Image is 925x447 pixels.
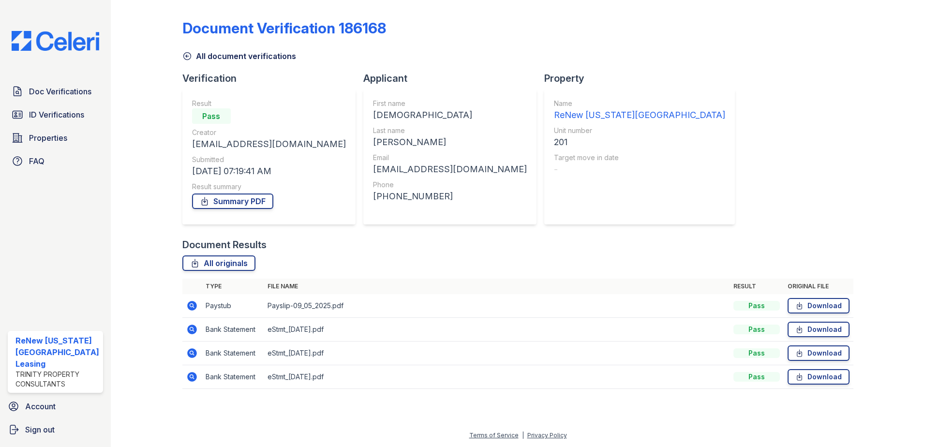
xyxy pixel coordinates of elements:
a: Download [788,322,850,337]
td: eStmt_[DATE].pdf [264,318,730,342]
span: Properties [29,132,67,144]
td: Bank Statement [202,365,264,389]
th: Type [202,279,264,294]
th: Result [730,279,784,294]
div: Unit number [554,126,725,135]
div: Pass [733,372,780,382]
a: Summary PDF [192,194,273,209]
div: Creator [192,128,346,137]
td: Payslip-09_05_2025.pdf [264,294,730,318]
th: File name [264,279,730,294]
td: Paystub [202,294,264,318]
div: Target move in date [554,153,725,163]
a: Account [4,397,107,416]
div: Email [373,153,527,163]
div: [DATE] 07:19:41 AM [192,164,346,178]
div: Applicant [363,72,544,85]
a: Download [788,369,850,385]
div: ReNew [US_STATE][GEOGRAPHIC_DATA] [554,108,725,122]
div: Result [192,99,346,108]
span: Sign out [25,424,55,435]
td: Bank Statement [202,342,264,365]
span: ID Verifications [29,109,84,120]
span: Doc Verifications [29,86,91,97]
a: Download [788,345,850,361]
td: Bank Statement [202,318,264,342]
div: First name [373,99,527,108]
a: Properties [8,128,103,148]
a: Terms of Service [469,432,519,439]
a: All document verifications [182,50,296,62]
td: eStmt_[DATE].pdf [264,342,730,365]
a: Name ReNew [US_STATE][GEOGRAPHIC_DATA] [554,99,725,122]
span: FAQ [29,155,45,167]
div: Name [554,99,725,108]
div: Phone [373,180,527,190]
div: | [522,432,524,439]
a: Sign out [4,420,107,439]
div: Document Results [182,238,267,252]
div: Pass [733,301,780,311]
a: FAQ [8,151,103,171]
div: Pass [733,348,780,358]
a: Download [788,298,850,313]
div: Pass [733,325,780,334]
a: Privacy Policy [527,432,567,439]
div: Property [544,72,743,85]
div: Verification [182,72,363,85]
div: [PERSON_NAME] [373,135,527,149]
a: ID Verifications [8,105,103,124]
div: Result summary [192,182,346,192]
div: [EMAIL_ADDRESS][DOMAIN_NAME] [373,163,527,176]
div: Submitted [192,155,346,164]
div: Last name [373,126,527,135]
a: All originals [182,255,255,271]
td: eStmt_[DATE].pdf [264,365,730,389]
div: 201 [554,135,725,149]
div: Document Verification 186168 [182,19,386,37]
div: Trinity Property Consultants [15,370,99,389]
a: Doc Verifications [8,82,103,101]
div: [DEMOGRAPHIC_DATA] [373,108,527,122]
div: ReNew [US_STATE][GEOGRAPHIC_DATA] Leasing [15,335,99,370]
img: CE_Logo_Blue-a8612792a0a2168367f1c8372b55b34899dd931a85d93a1a3d3e32e68fde9ad4.png [4,31,107,51]
div: [PHONE_NUMBER] [373,190,527,203]
div: - [554,163,725,176]
div: [EMAIL_ADDRESS][DOMAIN_NAME] [192,137,346,151]
th: Original file [784,279,853,294]
div: Pass [192,108,231,124]
span: Account [25,401,56,412]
